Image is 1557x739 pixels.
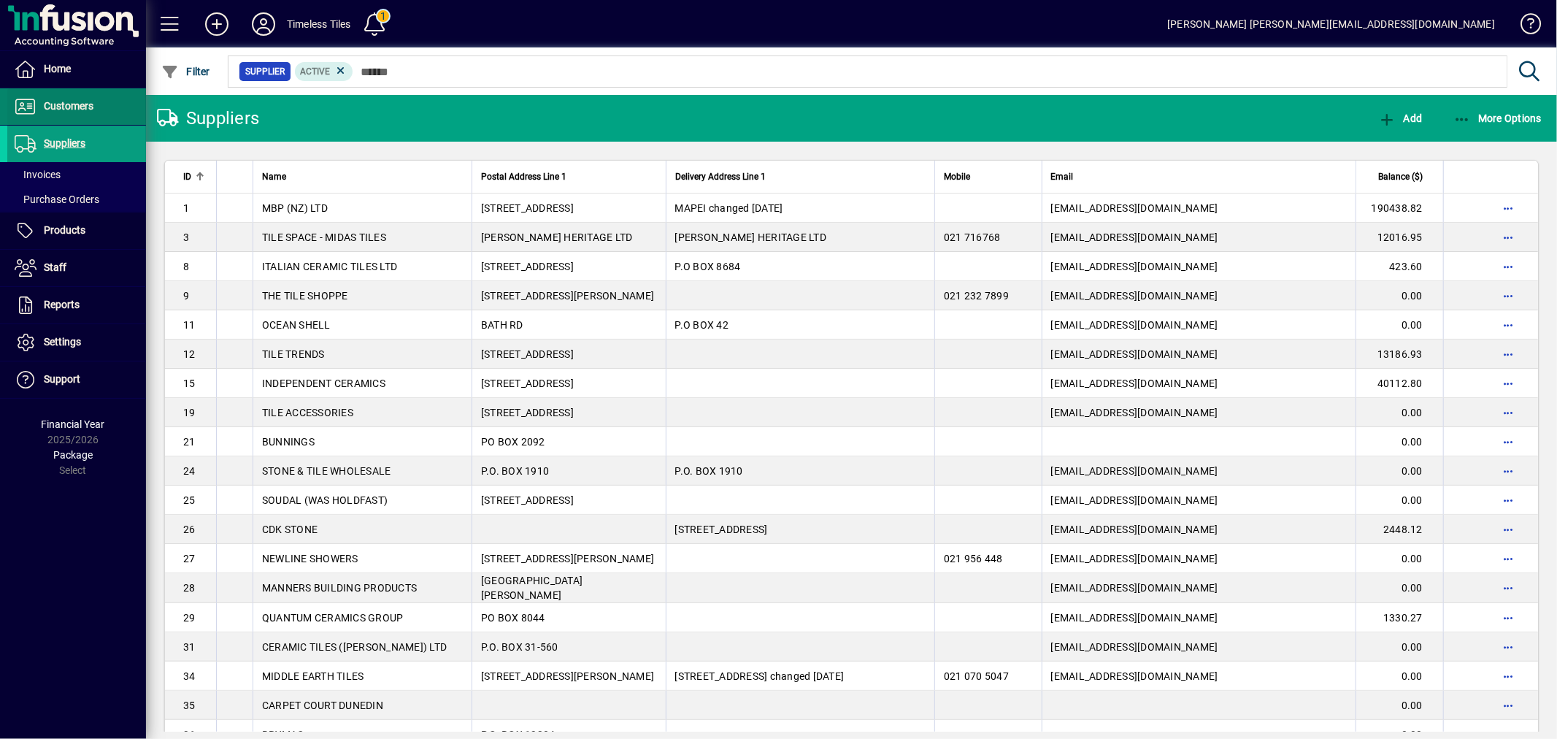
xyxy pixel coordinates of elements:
[1051,494,1218,506] span: [EMAIL_ADDRESS][DOMAIN_NAME]
[262,169,286,185] span: Name
[1356,691,1443,720] td: 0.00
[1378,169,1423,185] span: Balance ($)
[183,261,189,272] span: 8
[481,670,654,682] span: [STREET_ADDRESS][PERSON_NAME]
[481,553,654,564] span: [STREET_ADDRESS][PERSON_NAME]
[1051,261,1218,272] span: [EMAIL_ADDRESS][DOMAIN_NAME]
[183,553,196,564] span: 27
[675,169,766,185] span: Delivery Address Line 1
[262,290,348,302] span: THE TILE SHOPPE
[1356,632,1443,662] td: 0.00
[1450,105,1546,131] button: More Options
[1051,231,1218,243] span: [EMAIL_ADDRESS][DOMAIN_NAME]
[944,670,1009,682] span: 021 070 5047
[183,290,189,302] span: 9
[1496,694,1520,717] button: More options
[481,231,633,243] span: [PERSON_NAME] HERITAGE LTD
[183,436,196,448] span: 21
[183,582,196,594] span: 28
[1051,407,1218,418] span: [EMAIL_ADDRESS][DOMAIN_NAME]
[1356,398,1443,427] td: 0.00
[1356,252,1443,281] td: 423.60
[53,449,93,461] span: Package
[675,231,827,243] span: [PERSON_NAME] HERITAGE LTD
[1496,665,1520,688] button: More options
[262,202,328,214] span: MBP (NZ) LTD
[262,524,318,535] span: CDK STONE
[1496,226,1520,249] button: More options
[262,494,388,506] span: SOUDAL (WAS HOLDFAST)
[1356,223,1443,252] td: 12016.95
[262,319,331,331] span: OCEAN SHELL
[1356,340,1443,369] td: 13186.93
[262,169,463,185] div: Name
[262,261,397,272] span: ITALIAN CERAMIC TILES LTD
[7,88,146,125] a: Customers
[193,11,240,37] button: Add
[1356,573,1443,603] td: 0.00
[1356,456,1443,486] td: 0.00
[1496,313,1520,337] button: More options
[481,290,654,302] span: [STREET_ADDRESS][PERSON_NAME]
[287,12,350,36] div: Timeless Tiles
[1496,459,1520,483] button: More options
[1356,194,1443,223] td: 190438.82
[1453,112,1542,124] span: More Options
[44,336,81,348] span: Settings
[1356,486,1443,515] td: 0.00
[7,162,146,187] a: Invoices
[262,348,325,360] span: TILE TRENDS
[1356,281,1443,310] td: 0.00
[481,169,566,185] span: Postal Address Line 1
[481,465,549,477] span: P.O. BOX 1910
[1356,310,1443,340] td: 0.00
[1496,489,1520,512] button: More options
[1496,401,1520,424] button: More options
[44,373,80,385] span: Support
[1496,372,1520,395] button: More options
[1365,169,1436,185] div: Balance ($)
[183,700,196,711] span: 35
[158,58,214,85] button: Filter
[1051,524,1218,535] span: [EMAIL_ADDRESS][DOMAIN_NAME]
[262,407,353,418] span: TILE ACCESSORIES
[44,63,71,74] span: Home
[944,553,1003,564] span: 021 956 448
[262,378,385,389] span: INDEPENDENT CERAMICS
[675,465,743,477] span: P.O. BOX 1910
[262,553,358,564] span: NEWLINE SHOWERS
[1496,255,1520,278] button: More options
[7,187,146,212] a: Purchase Orders
[262,670,364,682] span: MIDDLE EARTH TILES
[1356,515,1443,544] td: 2448.12
[245,64,285,79] span: Supplier
[183,612,196,624] span: 29
[481,348,574,360] span: [STREET_ADDRESS]
[481,319,523,331] span: BATH RD
[1510,3,1539,50] a: Knowledge Base
[157,107,259,130] div: Suppliers
[1496,430,1520,453] button: More options
[481,494,574,506] span: [STREET_ADDRESS]
[7,287,146,323] a: Reports
[1356,369,1443,398] td: 40112.80
[262,465,391,477] span: STONE & TILE WHOLESALE
[1051,641,1218,653] span: [EMAIL_ADDRESS][DOMAIN_NAME]
[1051,582,1218,594] span: [EMAIL_ADDRESS][DOMAIN_NAME]
[262,612,404,624] span: QUANTUM CERAMICS GROUP
[1167,12,1495,36] div: [PERSON_NAME] [PERSON_NAME][EMAIL_ADDRESS][DOMAIN_NAME]
[262,436,315,448] span: BUNNINGS
[183,378,196,389] span: 15
[1375,105,1426,131] button: Add
[183,348,196,360] span: 12
[7,324,146,361] a: Settings
[1051,169,1347,185] div: Email
[1051,553,1218,564] span: [EMAIL_ADDRESS][DOMAIN_NAME]
[675,319,729,331] span: P.O BOX 42
[183,169,191,185] span: ID
[1356,544,1443,573] td: 0.00
[183,319,196,331] span: 11
[183,407,196,418] span: 19
[44,137,85,149] span: Suppliers
[481,575,583,601] span: [GEOGRAPHIC_DATA][PERSON_NAME]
